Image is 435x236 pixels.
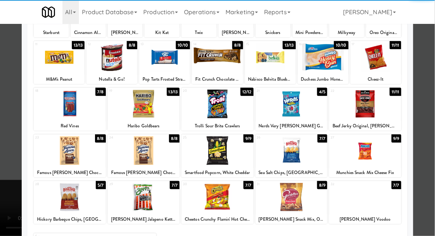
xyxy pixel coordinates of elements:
div: Sea Salt Chips, [GEOGRAPHIC_DATA] [257,168,327,177]
div: Twix [181,28,217,37]
div: 14 [193,41,217,47]
div: Nutella & Go! [86,75,137,84]
img: Micromart [42,6,55,19]
div: 5/7 [96,181,105,189]
div: Smartfood Popcorn, White Cheddar [181,168,254,177]
div: Twix [183,28,215,37]
div: 27 [331,134,365,141]
div: 267/7Sea Salt Chips, [GEOGRAPHIC_DATA] [255,134,328,177]
div: Oreo Original Cookie [366,28,401,37]
div: [PERSON_NAME] [108,28,143,37]
div: 13/13 [72,41,85,49]
div: 7/7 [318,134,327,143]
div: Kit Kat [144,28,180,37]
div: [PERSON_NAME] [109,28,142,37]
div: 11/11 [390,88,401,96]
div: Snickers [255,28,291,37]
div: Mini Powdered Sugar Donuts 3 oz [292,28,328,37]
div: Trolli Sour Brite Crawlers [183,121,252,131]
div: [PERSON_NAME] Jalapeno Kettle Chips [108,215,180,224]
div: Cinnamon Almond [PERSON_NAME] Biscuits, [GEOGRAPHIC_DATA] [72,28,105,37]
div: Red Vines [34,121,106,131]
div: [PERSON_NAME] Snack Mix, Original [257,215,327,224]
div: 318/9[PERSON_NAME] Snack Mix, Original [255,181,328,224]
div: Beef Jerky Original, [PERSON_NAME]'s [329,121,401,131]
div: 8/8 [95,134,105,143]
div: Haribo Goldbears [109,121,179,131]
div: Cinnamon Almond [PERSON_NAME] Biscuits, [GEOGRAPHIC_DATA] [71,28,106,37]
div: 17 [352,41,376,47]
div: Trolli Sour Brite Crawlers [181,121,254,131]
div: 28 [35,181,70,187]
div: 10/10 [334,41,349,49]
div: 8/8 [232,41,243,49]
div: 1610/10Duchess Jumbo Honey Bun, Glazed [298,41,349,84]
div: Kit Kat [145,28,178,37]
div: 2211/11Beef Jerky Original, [PERSON_NAME]'s [329,88,401,131]
div: [PERSON_NAME] Voodoo [330,215,400,224]
div: 297/7[PERSON_NAME] Jalapeno Kettle Chips [108,181,180,224]
div: Cheez-It [352,75,400,84]
div: Pop Tarts Frosted Strawberry [140,75,189,84]
div: Nabisco Belvita Blueberry Breakfast Biscuits [245,75,296,84]
div: 13/13 [167,88,180,96]
div: 21 [257,88,291,94]
div: 12/12 [241,88,254,96]
div: Nerds Very [PERSON_NAME] Gummy Clusters [255,121,328,131]
div: 18 [35,88,70,94]
div: 285/7Hickory Barbeque Chips, [GEOGRAPHIC_DATA] [34,181,106,224]
div: Fit Crunch Chocolate Chip Cookie Dough [193,75,242,84]
div: 15 [246,41,270,47]
div: 248/8Famous [PERSON_NAME] Chocolate Chip Cookies [108,134,180,177]
div: 30 [183,181,217,187]
div: Haribo Goldbears [108,121,180,131]
div: 20 [183,88,217,94]
div: Oreo Original Cookie [367,28,400,37]
div: 1913/13Haribo Goldbears [108,88,180,131]
div: 7/8 [95,88,105,96]
div: [PERSON_NAME] Voodoo [329,215,401,224]
div: 23 [35,134,70,141]
div: 13/13 [283,41,296,49]
div: 2012/12Trolli Sour Brite Crawlers [181,88,254,131]
div: 19 [109,88,144,94]
div: Beef Jerky Original, [PERSON_NAME]'s [330,121,400,131]
div: Mini Powdered Sugar Donuts 3 oz [294,28,327,37]
div: Cheez-It [350,75,401,84]
div: Cheetos Crunchy Flamin' Hot Cheese Snack [181,215,254,224]
div: 187/8Red Vines [34,88,106,131]
div: Hickory Barbeque Chips, [GEOGRAPHIC_DATA] [34,215,106,224]
div: Starburst [35,28,68,37]
div: 279/9Munchies Snack Mix Cheese Fix [329,134,401,177]
div: 11 [35,41,59,47]
div: Famous [PERSON_NAME] Chocolate Chip Cookies [34,168,106,177]
div: 307/7Cheetos Crunchy Flamin' Hot Cheese Snack [181,181,254,224]
div: 1310/10Pop Tarts Frosted Strawberry [139,41,190,84]
div: Fit Crunch Chocolate Chip Cookie Dough [192,75,243,84]
div: Milkyway [330,28,363,37]
div: 29 [109,181,144,187]
div: Duchess Jumbo Honey Bun, Glazed [298,75,349,84]
div: 1711/11Cheez-It [350,41,401,84]
div: Cheetos Crunchy Flamin' Hot Cheese Snack [183,215,252,224]
div: 259/9Smartfood Popcorn, White Cheddar [181,134,254,177]
div: Sea Salt Chips, [GEOGRAPHIC_DATA] [255,168,328,177]
div: 10/10 [176,41,190,49]
div: 148/8Fit Crunch Chocolate Chip Cookie Dough [192,41,243,84]
div: 8/8 [169,134,180,143]
div: Red Vines [35,121,105,131]
div: Nutella & Go! [88,75,136,84]
div: Nabisco Belvita Blueberry Breakfast Biscuits [246,75,295,84]
div: Munchies Snack Mix Cheese Fix [329,168,401,177]
div: Nerds Very [PERSON_NAME] Gummy Clusters [257,121,327,131]
div: [PERSON_NAME] Explosion, Skittles [218,28,254,37]
div: 24 [109,134,144,141]
div: 11/11 [390,41,401,49]
div: Milkyway [329,28,364,37]
div: 13 [141,41,165,47]
div: 7/7 [170,181,180,189]
div: [PERSON_NAME] Jalapeno Kettle Chips [109,215,179,224]
div: 22 [331,88,365,94]
div: 1513/13Nabisco Belvita Blueberry Breakfast Biscuits [245,41,296,84]
div: Hickory Barbeque Chips, [GEOGRAPHIC_DATA] [35,215,105,224]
